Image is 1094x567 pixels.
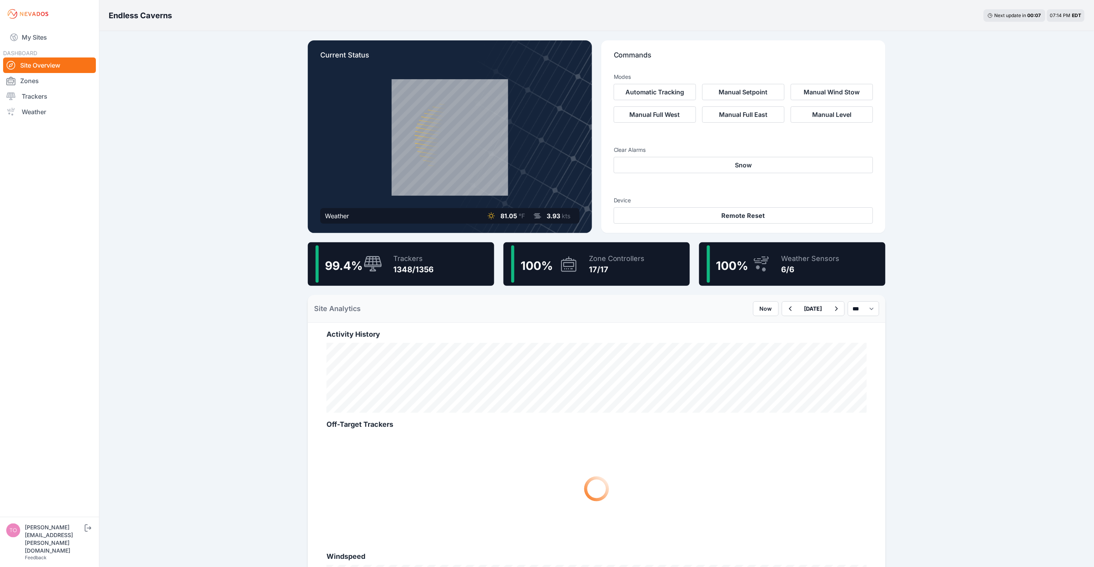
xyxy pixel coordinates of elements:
a: My Sites [3,28,96,47]
nav: Breadcrumb [109,5,172,26]
button: Manual Full West [614,106,696,123]
div: 00 : 07 [1028,12,1042,19]
span: 100 % [716,259,748,273]
button: Manual Full East [702,106,785,123]
span: 81.05 [500,212,517,220]
div: [PERSON_NAME][EMAIL_ADDRESS][PERSON_NAME][DOMAIN_NAME] [25,524,83,555]
p: Current Status [320,50,580,67]
h3: Endless Caverns [109,10,172,21]
button: Automatic Tracking [614,84,696,100]
span: 100 % [521,259,553,273]
h2: Off-Target Trackers [326,419,867,430]
span: DASHBOARD [3,50,37,56]
img: tomasz.barcz@energix-group.com [6,524,20,537]
button: Snow [614,157,873,173]
a: Site Overview [3,57,96,73]
span: 07:14 PM [1050,12,1071,18]
div: 6/6 [781,264,840,275]
a: Trackers [3,89,96,104]
h2: Activity History [326,329,867,340]
p: Commands [614,50,873,67]
span: °F [519,212,525,220]
button: Remote Reset [614,207,873,224]
a: Zones [3,73,96,89]
a: Feedback [25,555,47,560]
span: 99.4 % [325,259,363,273]
h2: Windspeed [326,551,867,562]
button: Manual Setpoint [702,84,785,100]
a: 99.4%Trackers1348/1356 [308,242,494,286]
a: 100%Zone Controllers17/17 [504,242,690,286]
h3: Device [614,197,873,204]
div: Trackers [393,253,434,264]
a: Weather [3,104,96,120]
div: Weather Sensors [781,253,840,264]
div: 17/17 [589,264,645,275]
h3: Clear Alarms [614,146,873,154]
div: Zone Controllers [589,253,645,264]
button: Manual Wind Stow [791,84,873,100]
img: Nevados [6,8,50,20]
a: 100%Weather Sensors6/6 [699,242,886,286]
span: EDT [1072,12,1082,18]
button: Manual Level [791,106,873,123]
span: 3.93 [547,212,560,220]
span: Next update in [995,12,1026,18]
span: kts [562,212,570,220]
h3: Modes [614,73,631,81]
h2: Site Analytics [314,303,361,314]
div: 1348/1356 [393,264,434,275]
button: [DATE] [798,302,828,316]
button: Now [753,301,779,316]
div: Weather [325,211,349,221]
